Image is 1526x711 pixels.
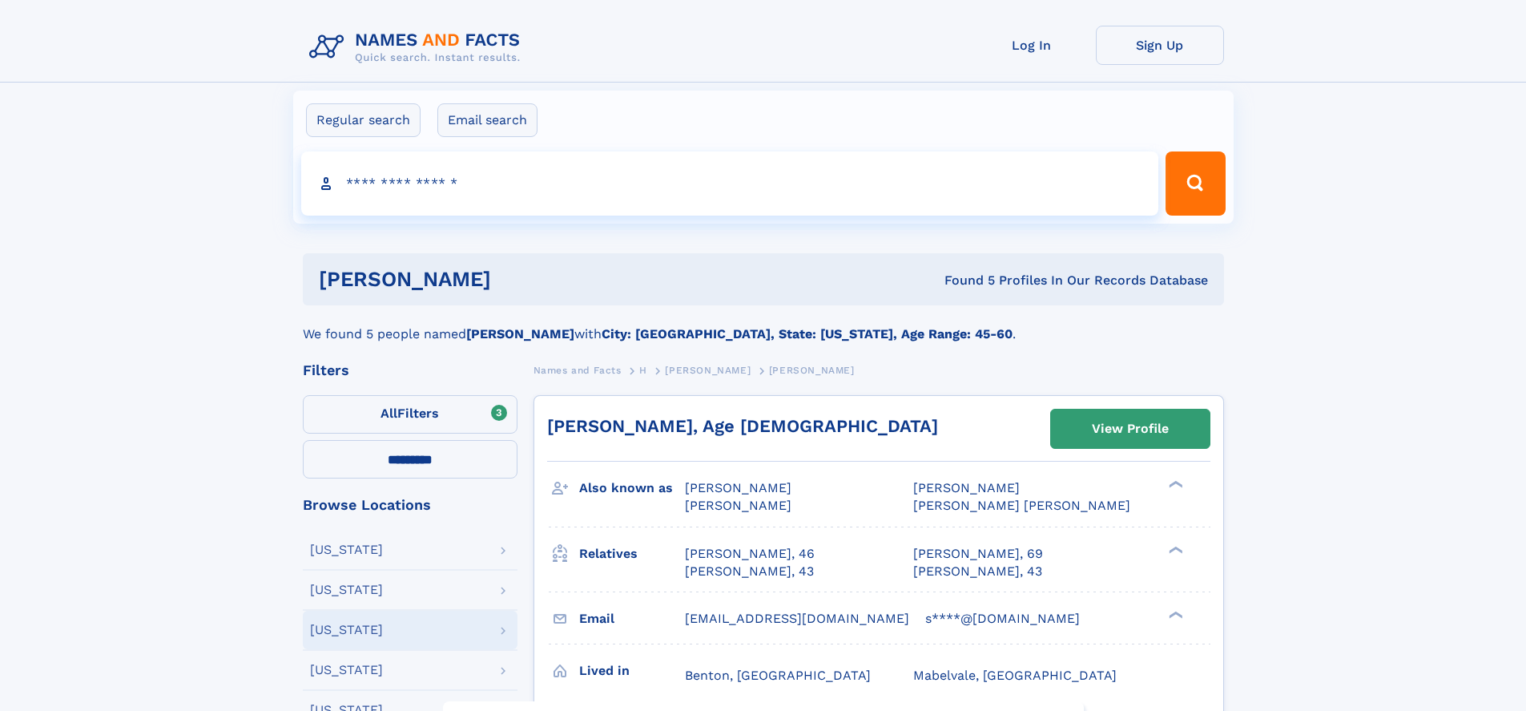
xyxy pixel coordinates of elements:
[665,360,751,380] a: [PERSON_NAME]
[685,498,791,513] span: [PERSON_NAME]
[1165,609,1184,620] div: ❯
[310,664,383,677] div: [US_STATE]
[685,563,814,580] a: [PERSON_NAME], 43
[547,416,938,436] a: [PERSON_NAME], Age [DEMOGRAPHIC_DATA]
[718,272,1208,289] div: Found 5 Profiles In Our Records Database
[913,668,1117,683] span: Mabelvale, [GEOGRAPHIC_DATA]
[1051,410,1210,448] a: View Profile
[579,657,685,685] h3: Lived in
[769,365,855,376] span: [PERSON_NAME]
[1166,151,1225,216] button: Search Button
[310,624,383,636] div: [US_STATE]
[1092,410,1169,447] div: View Profile
[301,151,1159,216] input: search input
[466,326,574,341] b: [PERSON_NAME]
[579,475,685,502] h3: Also known as
[685,668,871,683] span: Benton, [GEOGRAPHIC_DATA]
[1165,544,1184,555] div: ❯
[1096,26,1224,65] a: Sign Up
[685,611,909,626] span: [EMAIL_ADDRESS][DOMAIN_NAME]
[968,26,1096,65] a: Log In
[579,540,685,568] h3: Relatives
[310,543,383,556] div: [US_STATE]
[602,326,1013,341] b: City: [GEOGRAPHIC_DATA], State: [US_STATE], Age Range: 45-60
[913,480,1020,495] span: [PERSON_NAME]
[533,360,622,380] a: Names and Facts
[303,305,1224,344] div: We found 5 people named with .
[437,103,538,137] label: Email search
[310,584,383,596] div: [US_STATE]
[639,360,647,380] a: H
[685,480,791,495] span: [PERSON_NAME]
[1165,479,1184,490] div: ❯
[579,605,685,632] h3: Email
[913,498,1130,513] span: [PERSON_NAME] [PERSON_NAME]
[306,103,421,137] label: Regular search
[303,395,517,434] label: Filters
[913,545,1043,563] a: [PERSON_NAME], 69
[380,406,397,421] span: All
[665,365,751,376] span: [PERSON_NAME]
[303,26,533,69] img: Logo Names and Facts
[913,563,1042,580] a: [PERSON_NAME], 43
[319,269,718,289] h1: [PERSON_NAME]
[303,498,517,512] div: Browse Locations
[639,365,647,376] span: H
[303,363,517,378] div: Filters
[685,545,815,563] a: [PERSON_NAME], 46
